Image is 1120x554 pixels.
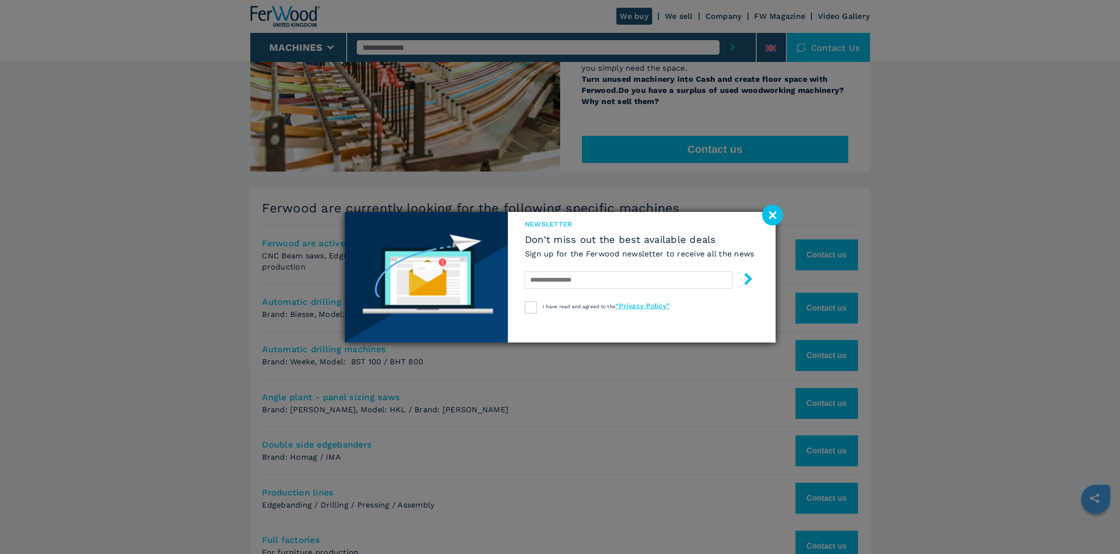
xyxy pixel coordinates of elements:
[615,302,670,310] a: “Privacy Policy”
[525,234,754,245] span: Don't miss out the best available deals
[345,212,508,343] img: Newsletter image
[543,304,670,309] span: I have read and agreed to the
[525,248,754,259] h6: Sign up for the Ferwood newsletter to receive all the news
[733,269,754,292] button: submit-button
[525,219,754,229] span: newsletter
